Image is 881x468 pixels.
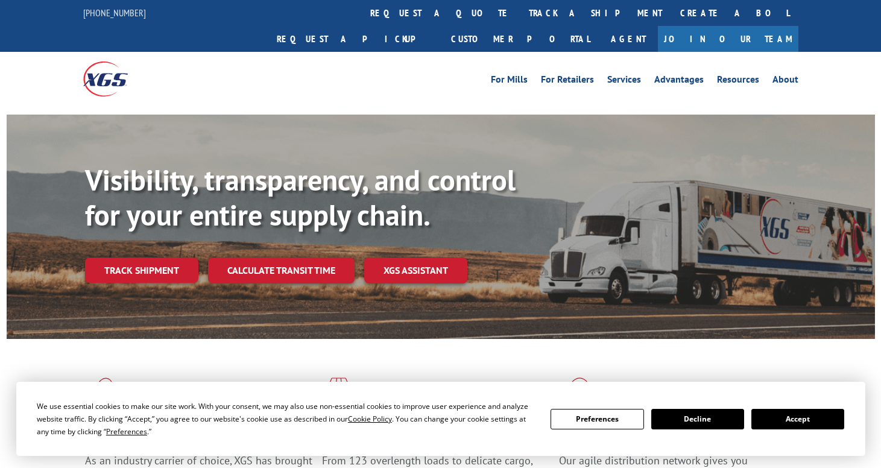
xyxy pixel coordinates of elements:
a: Track shipment [85,258,198,283]
a: For Retailers [541,75,594,88]
div: Cookie Consent Prompt [16,382,865,456]
button: Decline [651,409,744,429]
a: About [772,75,798,88]
a: XGS ASSISTANT [364,258,467,283]
b: Visibility, transparency, and control for your entire supply chain. [85,161,516,233]
a: Request a pickup [268,26,442,52]
img: xgs-icon-flagship-distribution-model-red [559,378,601,409]
a: [PHONE_NUMBER] [83,7,146,19]
button: Preferences [551,409,643,429]
a: Agent [599,26,658,52]
a: Advantages [654,75,704,88]
span: Preferences [106,426,147,437]
a: For Mills [491,75,528,88]
a: Calculate transit time [208,258,355,283]
a: Resources [717,75,759,88]
a: Customer Portal [442,26,599,52]
a: Join Our Team [658,26,798,52]
a: Services [607,75,641,88]
img: xgs-icon-total-supply-chain-intelligence-red [85,378,122,409]
button: Accept [751,409,844,429]
span: Cookie Policy [348,414,392,424]
img: xgs-icon-focused-on-flooring-red [322,378,350,409]
div: We use essential cookies to make our site work. With your consent, we may also use non-essential ... [37,400,536,438]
